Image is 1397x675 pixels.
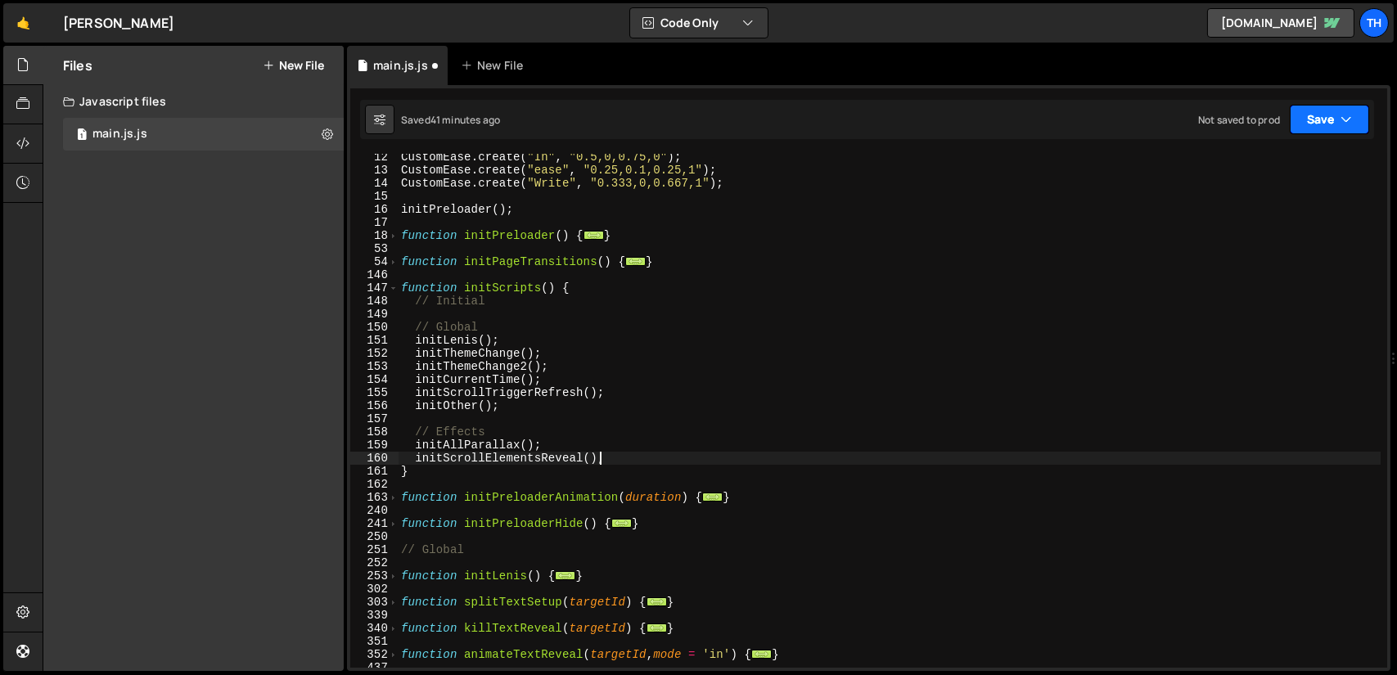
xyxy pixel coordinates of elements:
div: main.js.js [373,57,428,74]
div: 16 [350,203,399,216]
div: 158 [350,425,399,439]
div: 147 [350,281,399,295]
div: 157 [350,412,399,425]
div: 303 [350,596,399,609]
div: 15 [350,190,399,203]
div: New File [461,57,530,74]
div: 159 [350,439,399,452]
div: 54 [350,255,399,268]
span: ... [647,623,667,632]
span: ... [751,650,772,659]
h2: Files [63,56,92,74]
div: 151 [350,334,399,347]
div: Javascript files [43,85,344,118]
div: 253 [350,569,399,583]
div: 162 [350,478,399,491]
div: main.js.js [92,127,147,142]
button: Code Only [630,8,768,38]
div: 17 [350,216,399,229]
a: 🤙 [3,3,43,43]
span: ... [647,597,667,606]
a: Th [1359,8,1389,38]
div: 240 [350,504,399,517]
div: 152 [350,347,399,360]
span: ... [555,571,575,580]
div: 241 [350,517,399,530]
span: ... [611,519,632,528]
div: 17273/47859.js [63,118,344,151]
div: 340 [350,622,399,635]
div: 437 [350,661,399,674]
div: Not saved to prod [1198,113,1280,127]
div: 41 minutes ago [430,113,500,127]
span: ... [625,257,646,266]
div: 12 [350,151,399,164]
div: 351 [350,635,399,648]
div: 155 [350,386,399,399]
div: 153 [350,360,399,373]
div: 161 [350,465,399,478]
div: 352 [350,648,399,661]
div: Saved [401,113,500,127]
a: [DOMAIN_NAME] [1207,8,1354,38]
div: 148 [350,295,399,308]
div: 163 [350,491,399,504]
div: 154 [350,373,399,386]
div: 18 [350,229,399,242]
div: 302 [350,583,399,596]
div: 252 [350,556,399,569]
div: [PERSON_NAME] [63,13,174,33]
div: 14 [350,177,399,190]
div: 160 [350,452,399,465]
span: 1 [77,129,87,142]
div: 156 [350,399,399,412]
div: 53 [350,242,399,255]
div: 149 [350,308,399,321]
div: 146 [350,268,399,281]
div: 339 [350,609,399,622]
div: 13 [350,164,399,177]
div: 250 [350,530,399,543]
span: ... [702,493,723,502]
button: Save [1290,105,1369,134]
div: 150 [350,321,399,334]
div: 251 [350,543,399,556]
button: New File [263,59,324,72]
span: ... [584,231,604,240]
